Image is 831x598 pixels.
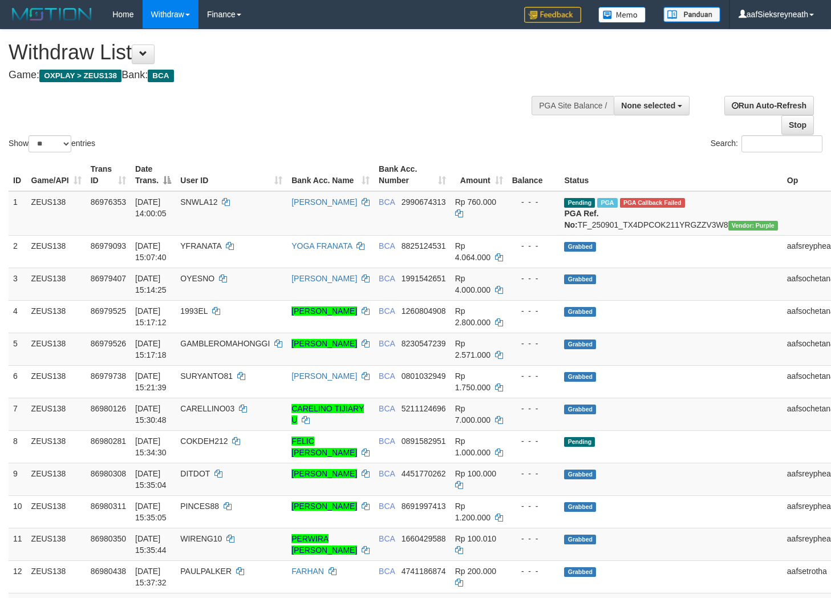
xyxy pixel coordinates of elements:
[402,241,446,250] span: Copy 8825124531 to clipboard
[379,567,395,576] span: BCA
[564,470,596,479] span: Grabbed
[291,469,357,478] a: [PERSON_NAME]
[91,534,126,543] span: 86980350
[379,404,395,413] span: BCA
[379,241,395,250] span: BCA
[379,274,395,283] span: BCA
[27,333,86,365] td: ZEUS138
[180,534,222,543] span: WIRENG10
[379,502,395,511] span: BCA
[728,221,778,231] span: Vendor URL: https://trx4.1velocity.biz
[598,7,646,23] img: Button%20Memo.svg
[27,495,86,528] td: ZEUS138
[564,274,596,284] span: Grabbed
[135,306,167,327] span: [DATE] 15:17:12
[9,41,542,64] h1: Withdraw List
[455,274,491,294] span: Rp 4.000.000
[379,469,395,478] span: BCA
[451,159,508,191] th: Amount: activate to sort column ascending
[455,197,496,207] span: Rp 760.000
[180,339,270,348] span: GAMBLEROMAHONGGI
[455,534,496,543] span: Rp 100.010
[291,274,357,283] a: [PERSON_NAME]
[9,495,27,528] td: 10
[512,403,556,414] div: - - -
[402,437,446,446] span: Copy 0891582951 to clipboard
[27,235,86,268] td: ZEUS138
[663,7,720,22] img: panduan.png
[512,240,556,252] div: - - -
[724,96,814,115] a: Run Auto-Refresh
[291,567,324,576] a: FARHAN
[564,307,596,317] span: Grabbed
[291,197,357,207] a: [PERSON_NAME]
[597,198,617,208] span: Marked by aafnoeunsreypich
[180,437,228,446] span: COKDEH212
[379,197,395,207] span: BCA
[512,500,556,512] div: - - -
[176,159,287,191] th: User ID: activate to sort column ascending
[9,300,27,333] td: 4
[27,463,86,495] td: ZEUS138
[135,371,167,392] span: [DATE] 15:21:39
[180,241,221,250] span: YFRANATA
[379,306,395,316] span: BCA
[620,198,685,208] span: PGA Error
[91,274,126,283] span: 86979407
[455,469,496,478] span: Rp 100.000
[91,197,126,207] span: 86976353
[91,437,126,446] span: 86980281
[455,502,491,522] span: Rp 1.200.000
[564,242,596,252] span: Grabbed
[291,339,357,348] a: [PERSON_NAME]
[564,405,596,414] span: Grabbed
[27,528,86,560] td: ZEUS138
[512,338,556,349] div: - - -
[27,430,86,463] td: ZEUS138
[512,370,556,382] div: - - -
[135,241,167,262] span: [DATE] 15:07:40
[91,404,126,413] span: 86980126
[711,135,822,152] label: Search:
[9,528,27,560] td: 11
[564,437,595,447] span: Pending
[374,159,451,191] th: Bank Acc. Number: activate to sort column ascending
[135,437,167,457] span: [DATE] 15:34:30
[512,468,556,479] div: - - -
[9,135,95,152] label: Show entries
[402,567,446,576] span: Copy 4741186874 to clipboard
[9,463,27,495] td: 9
[91,469,126,478] span: 86980308
[86,159,131,191] th: Trans ID: activate to sort column ascending
[135,404,167,425] span: [DATE] 15:30:48
[532,96,614,115] div: PGA Site Balance /
[91,502,126,511] span: 86980311
[27,365,86,398] td: ZEUS138
[621,101,675,110] span: None selected
[29,135,71,152] select: Showentries
[781,115,814,135] a: Stop
[9,70,542,81] h4: Game: Bank:
[291,371,357,381] a: [PERSON_NAME]
[379,371,395,381] span: BCA
[291,404,364,425] a: CARELINO TIJIARY U
[379,437,395,446] span: BCA
[455,437,491,457] span: Rp 1.000.000
[180,371,233,381] span: SURYANTO81
[9,430,27,463] td: 8
[27,300,86,333] td: ZEUS138
[135,197,167,218] span: [DATE] 14:00:05
[91,567,126,576] span: 86980438
[135,534,167,555] span: [DATE] 15:35:44
[524,7,581,23] img: Feedback.jpg
[9,268,27,300] td: 3
[180,306,208,316] span: 1993EL
[560,191,782,236] td: TF_250901_TX4DPCOK211YRGZZV3W8
[379,339,395,348] span: BCA
[508,159,560,191] th: Balance
[9,560,27,593] td: 12
[741,135,822,152] input: Search:
[455,241,491,262] span: Rp 4.064.000
[564,567,596,577] span: Grabbed
[455,371,491,392] span: Rp 1.750.000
